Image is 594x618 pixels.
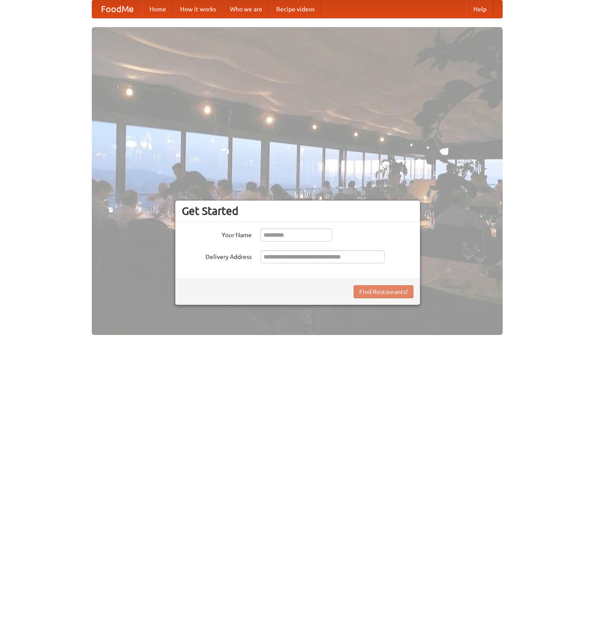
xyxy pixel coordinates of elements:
[354,285,413,298] button: Find Restaurants!
[182,204,413,218] h3: Get Started
[182,228,252,239] label: Your Name
[142,0,173,18] a: Home
[182,250,252,261] label: Delivery Address
[466,0,493,18] a: Help
[173,0,223,18] a: How it works
[223,0,269,18] a: Who we are
[92,0,142,18] a: FoodMe
[269,0,322,18] a: Recipe videos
